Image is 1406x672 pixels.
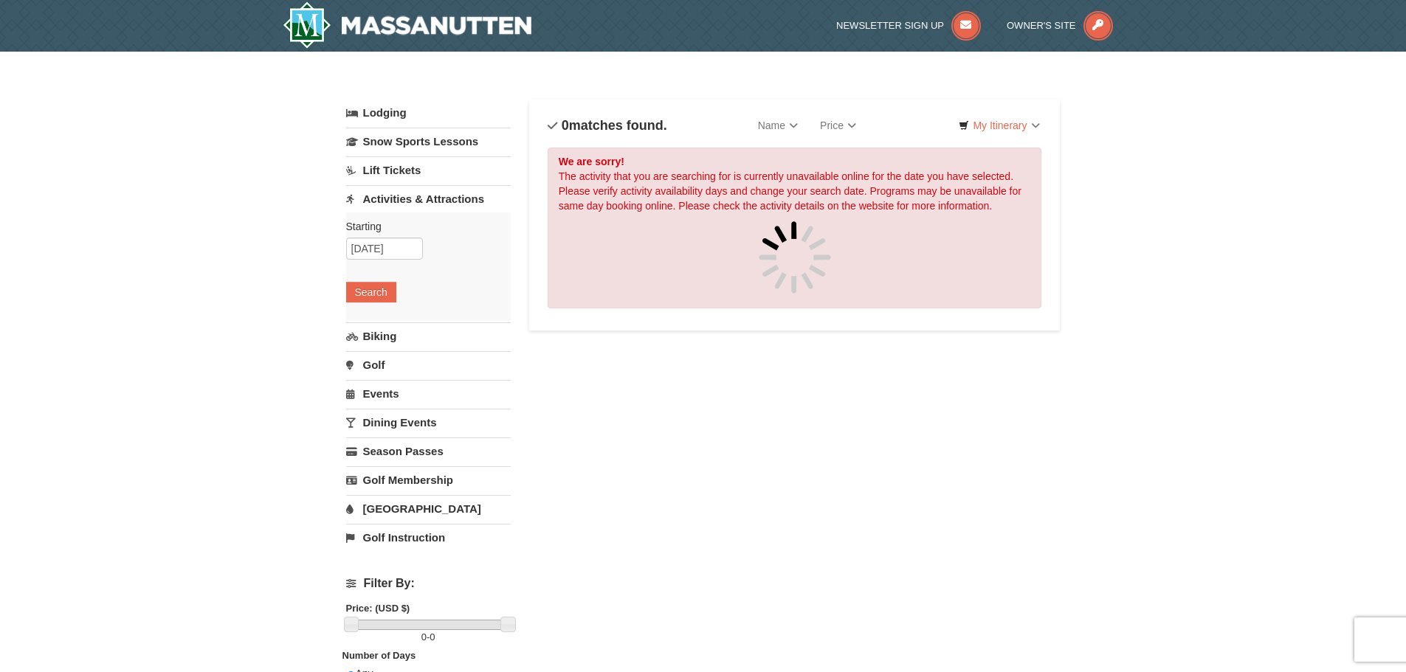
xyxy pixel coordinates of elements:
a: Owner's Site [1007,20,1113,31]
a: Snow Sports Lessons [346,128,511,155]
label: Starting [346,219,500,234]
a: My Itinerary [949,114,1049,136]
strong: Number of Days [342,650,416,661]
a: Golf [346,351,511,378]
h4: matches found. [548,118,667,133]
a: Price [809,111,867,140]
a: Dining Events [346,409,511,436]
a: Golf Membership [346,466,511,493]
span: Owner's Site [1007,20,1076,31]
label: - [346,630,511,645]
span: 0 [430,631,435,642]
img: spinner.gif [758,221,832,294]
span: Newsletter Sign Up [836,20,944,31]
a: Massanutten Resort [283,1,532,49]
a: Events [346,380,511,407]
strong: Price: (USD $) [346,603,410,614]
a: Golf Instruction [346,524,511,551]
a: Newsletter Sign Up [836,20,981,31]
a: Lift Tickets [346,156,511,184]
button: Search [346,282,396,302]
a: Activities & Attractions [346,185,511,212]
span: 0 [421,631,427,642]
a: Season Passes [346,437,511,465]
a: Lodging [346,100,511,126]
div: The activity that you are searching for is currently unavailable online for the date you have sel... [548,148,1042,308]
a: [GEOGRAPHIC_DATA] [346,495,511,522]
span: 0 [562,118,569,133]
strong: We are sorry! [559,156,624,167]
h4: Filter By: [346,577,511,590]
a: Biking [346,322,511,350]
a: Name [747,111,809,140]
img: Massanutten Resort Logo [283,1,532,49]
